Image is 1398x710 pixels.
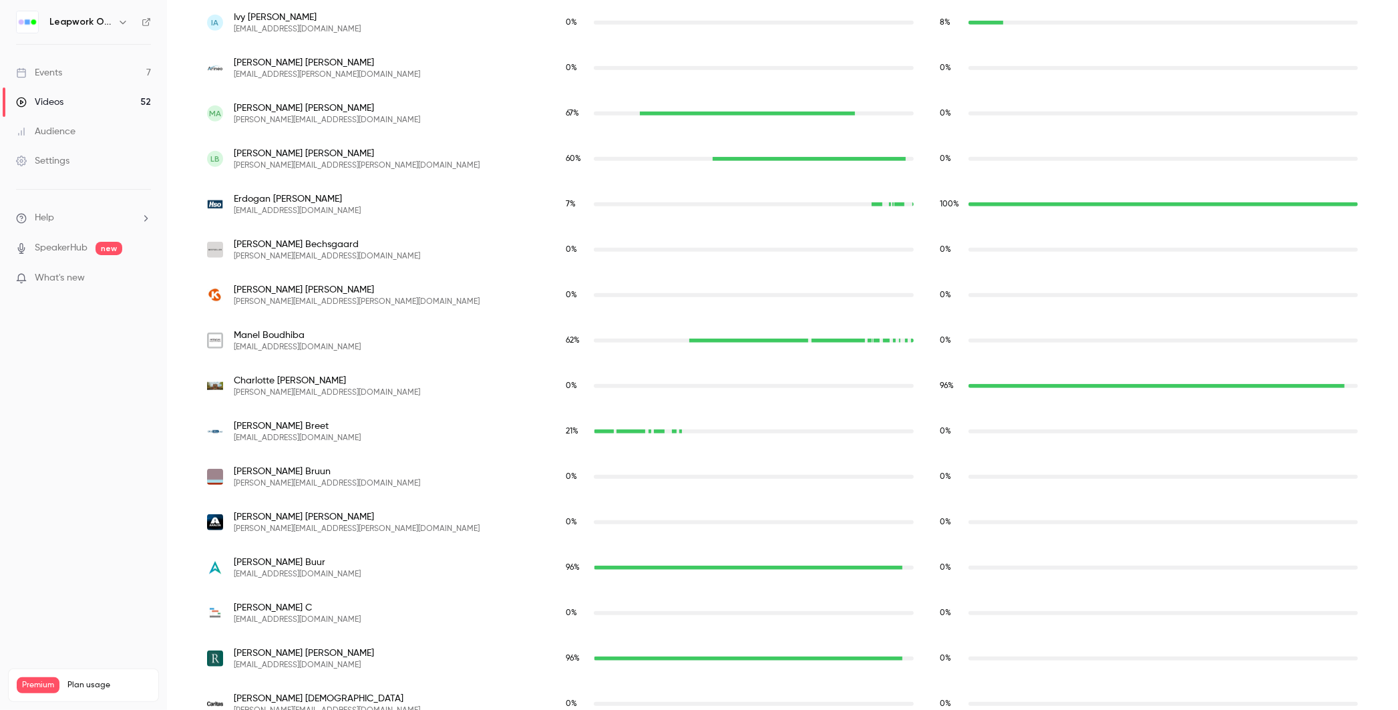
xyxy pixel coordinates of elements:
div: Events [16,66,62,79]
span: 0 % [566,64,577,72]
span: [PERSON_NAME][EMAIL_ADDRESS][PERSON_NAME][DOMAIN_NAME] [234,297,480,307]
span: Live watch time [566,108,587,120]
span: [PERSON_NAME] [PERSON_NAME] [234,56,420,69]
span: 0 % [940,110,952,118]
div: luis.mourao@eigerinvest.ch [194,136,1371,182]
span: Live watch time [566,653,587,665]
span: Live watch time [566,516,587,528]
div: c.bowles@bham.ac.uk [194,363,1371,409]
div: ebaskin@hso.com [194,182,1371,227]
span: [EMAIL_ADDRESS][DOMAIN_NAME] [234,569,361,580]
span: [PERSON_NAME][EMAIL_ADDRESS][DOMAIN_NAME] [234,115,420,126]
span: 8 % [940,19,951,27]
span: [PERSON_NAME] [DEMOGRAPHIC_DATA] [234,692,420,705]
span: [PERSON_NAME] Buur [234,556,361,569]
span: 0 % [940,291,952,299]
span: 62 % [566,337,580,345]
span: [EMAIL_ADDRESS][DOMAIN_NAME] [234,24,361,35]
img: bestseller.com [207,242,223,258]
span: 0 % [566,518,577,526]
span: Live watch time [566,335,587,347]
span: 0 % [940,700,952,708]
span: Replay watch time [940,17,962,29]
span: 0 % [566,19,577,27]
div: krb@traveloperations.com [194,545,1371,590]
img: hitachisolutions.com [207,333,223,349]
span: [PERSON_NAME] [PERSON_NAME] [234,102,420,115]
span: 0 % [940,64,952,72]
span: Live watch time [566,562,587,574]
span: 0 % [940,518,952,526]
span: Live watch time [566,289,587,301]
img: ridge.co.uk [207,651,223,667]
span: Ivy [PERSON_NAME] [234,11,361,24]
h6: Leapwork Online Event [49,15,112,29]
span: [PERSON_NAME] [PERSON_NAME] [234,147,480,160]
span: Replay watch time [940,471,962,483]
span: Replay watch time [940,335,962,347]
span: 0 % [940,155,952,163]
span: 60 % [566,155,581,163]
span: [PERSON_NAME] [PERSON_NAME] [234,283,480,297]
span: 96 % [566,564,580,572]
span: 0 % [566,700,577,708]
span: [PERSON_NAME][EMAIL_ADDRESS][DOMAIN_NAME] [234,478,420,489]
span: [EMAIL_ADDRESS][DOMAIN_NAME] [234,660,374,671]
img: hso.com [207,196,223,212]
span: 0 % [940,655,952,663]
span: Premium [17,677,59,693]
span: LB [210,153,220,165]
span: Help [35,211,54,225]
span: [PERSON_NAME] C [234,601,361,614]
span: 96 % [940,382,954,390]
span: Replay watch time [940,698,962,710]
span: Replay watch time [940,653,962,665]
span: Replay watch time [940,198,962,210]
span: [PERSON_NAME] Breet [234,419,361,433]
span: Plan usage [67,680,150,691]
div: gj.breet@dgoffice.net [194,409,1371,454]
img: officetimeline.com [207,605,223,621]
span: IA [212,17,219,29]
span: Replay watch time [940,62,962,74]
span: Manel Boudhiba [234,329,361,342]
span: 0 % [940,337,952,345]
span: Replay watch time [940,562,962,574]
span: [EMAIL_ADDRESS][DOMAIN_NAME] [234,206,361,216]
span: Replay watch time [940,516,962,528]
div: Audience [16,125,75,138]
span: 67 % [566,110,579,118]
span: 0 % [566,382,577,390]
span: 0 % [940,609,952,617]
img: bham.ac.uk [207,382,223,391]
span: MA [209,108,221,120]
img: traveloperations.com [207,560,223,576]
div: Settings [16,154,69,168]
img: arineo.com [207,60,223,76]
span: Live watch time [566,153,587,165]
div: cod@officetimeline.com [194,590,1371,636]
span: 0 % [566,609,577,617]
span: What's new [35,271,85,285]
span: Replay watch time [940,607,962,619]
span: [PERSON_NAME] [PERSON_NAME] [234,647,374,660]
div: mboudhiba@hitachisolutions.com [194,318,1371,363]
span: 0 % [940,427,952,435]
span: Live watch time [566,380,587,392]
span: [EMAIL_ADDRESS][DOMAIN_NAME] [234,433,361,443]
span: Live watch time [566,244,587,256]
span: [PERSON_NAME] Bruun [234,465,420,478]
div: samantha.butler@axalta.com [194,500,1371,545]
span: 0 % [566,473,577,481]
span: Live watch time [566,198,587,210]
span: 0 % [566,291,577,299]
img: Leapwork Online Event [17,11,38,33]
img: matasgroup.com [207,469,223,485]
span: Replay watch time [940,289,962,301]
span: [PERSON_NAME] [PERSON_NAME] [234,510,480,524]
span: 0 % [940,473,952,481]
div: magnus.arvidsson@cepheo.com [194,91,1371,136]
span: Live watch time [566,62,587,74]
span: [PERSON_NAME] Bechsgaard [234,238,420,251]
span: [PERSON_NAME][EMAIL_ADDRESS][DOMAIN_NAME] [234,251,420,262]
